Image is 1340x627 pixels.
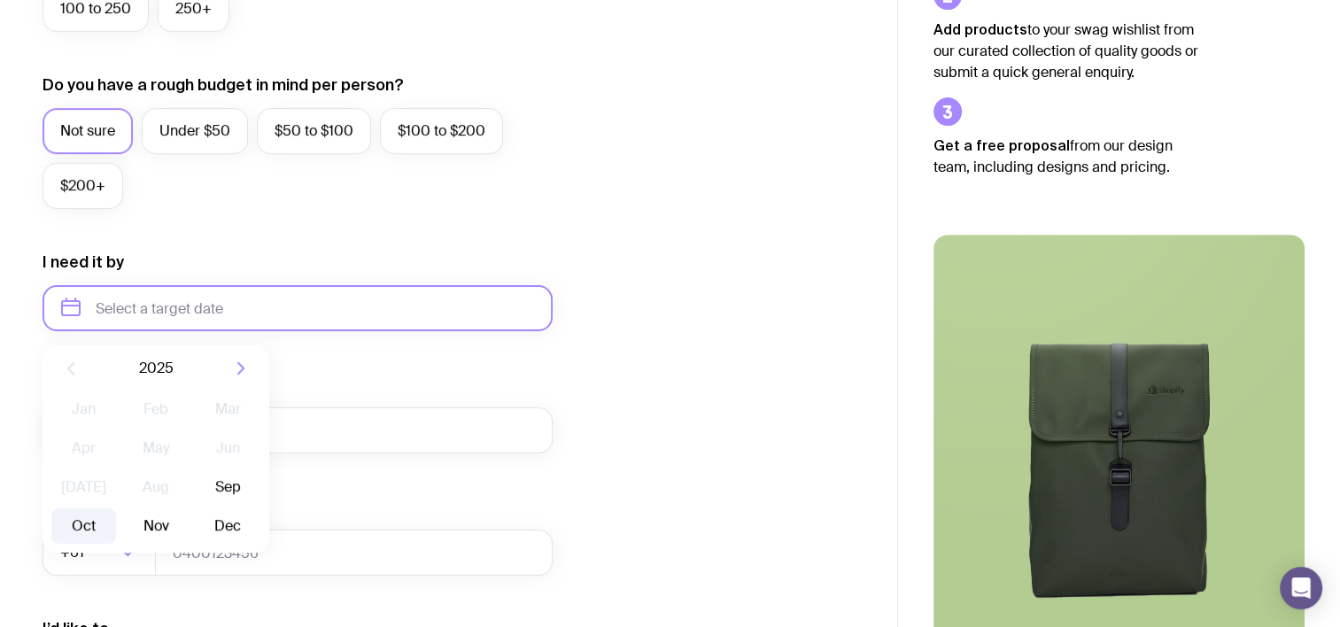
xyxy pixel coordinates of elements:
[60,530,88,576] span: +61
[196,469,260,505] button: Sep
[43,530,156,576] div: Search for option
[380,108,503,154] label: $100 to $200
[933,135,1199,178] p: from our design team, including designs and pricing.
[51,508,116,544] button: Oct
[51,391,116,427] button: Jan
[139,358,174,379] span: 2025
[155,530,553,576] input: 0400123456
[933,137,1070,153] strong: Get a free proposal
[1280,567,1322,609] div: Open Intercom Messenger
[142,108,248,154] label: Under $50
[196,430,260,466] button: Jun
[43,163,123,209] label: $200+
[51,469,116,505] button: [DATE]
[933,21,1027,37] strong: Add products
[43,252,124,273] label: I need it by
[933,19,1199,83] p: to your swag wishlist from our curated collection of quality goods or submit a quick general enqu...
[43,74,404,96] label: Do you have a rough budget in mind per person?
[88,530,115,576] input: Search for option
[123,469,188,505] button: Aug
[123,391,188,427] button: Feb
[123,430,188,466] button: May
[43,407,553,453] input: you@email.com
[257,108,371,154] label: $50 to $100
[43,285,553,331] input: Select a target date
[43,108,133,154] label: Not sure
[123,508,188,544] button: Nov
[51,430,116,466] button: Apr
[196,508,260,544] button: Dec
[196,391,260,427] button: Mar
